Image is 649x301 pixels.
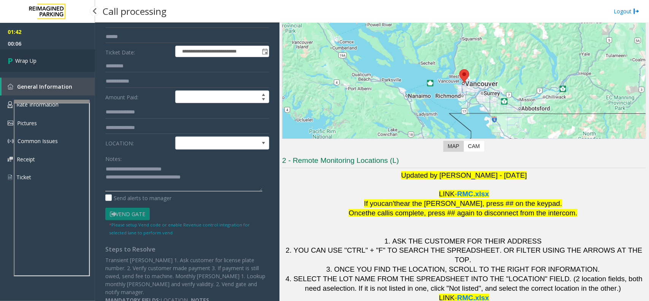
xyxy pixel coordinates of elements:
span: Once [349,209,366,217]
span: . If it is not listed in one, click "Not listed", and select the correct location in the other.) [355,284,621,292]
label: Ticket Date: [103,46,173,57]
div: 601 West Cordova Street, Vancouver, BC [459,69,469,83]
label: Send alerts to manager [105,194,171,202]
span: If you [364,199,382,207]
img: 'icon' [8,101,13,108]
span: Toggle popup [260,46,269,57]
img: logout [633,7,639,15]
span: - [455,190,457,198]
label: Notes: [105,152,122,163]
button: Vend Gate [105,208,150,221]
a: General Information [2,78,95,96]
span: RMC.xlsx [457,190,489,198]
label: Amount Paid: [103,91,173,104]
p: Transient [PERSON_NAME] 1. Ask customer for license plate number. 2. Verify customer made payment... [105,256,269,296]
span: 3. ONCE YOU FIND THE LOCATION, SCROLL TO THE RIGHT FOR INFORMATION. [326,265,600,273]
h4: Steps to Resolve [105,246,269,253]
span: General Information [17,83,72,90]
a: Logout [614,7,639,15]
span: is complete, press ## again to disconnect from the intercom. [388,209,578,217]
span: Decrease value [258,97,269,103]
small: Please setup Vend code or enable Revenue control integration for selected lane to perform vend [109,222,250,236]
h3: 2 - Remote Monitoring Locations (L) [282,156,646,168]
span: Updated by [PERSON_NAME] - [DATE] [401,171,527,179]
label: CAM [463,141,484,152]
span: can't [381,199,396,207]
img: 'icon' [8,174,13,181]
label: Map [443,141,464,152]
span: hear the [PERSON_NAME], press ## on the keypad. [396,199,562,207]
img: 'icon' [8,84,13,89]
h3: Call processing [99,2,170,21]
img: 'icon' [8,157,13,162]
span: selection [327,284,355,292]
a: RMC.xlsx [457,191,489,197]
span: 2. YOU CAN USE "CTRL" + "F" TO SEARCH THE SPREADSHEET. OR FILTER USING THE ARROWS AT THE TOP. [286,246,644,264]
img: 'icon' [8,138,14,144]
span: 4. SELECT THE LOT NAME FROM THE SPREADSHEET INTO THE "LOCATION" FIELD. (2 location fields, both n... [286,275,644,292]
label: LOCATION: [103,137,173,150]
span: LINK [439,190,455,198]
img: 'icon' [8,121,13,126]
span: 1. ASK THE CUSTOMER FOR THEIR ADDRESS [384,237,542,245]
span: Wrap Up [15,57,36,65]
span: Increase value [258,91,269,97]
span: the call [366,209,388,217]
